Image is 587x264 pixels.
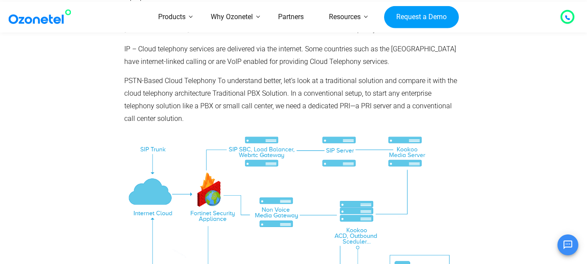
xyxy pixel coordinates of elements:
[198,2,265,33] a: Why Ozonetel
[146,2,198,33] a: Products
[265,2,316,33] a: Partners
[316,2,373,33] a: Resources
[557,234,578,255] button: Open chat
[384,6,458,28] a: Request a Demo
[124,45,456,66] span: IP – Cloud telephony services are delivered via the internet. Some countries such as the [GEOGRAP...
[124,77,457,122] span: PSTN-Based Cloud Telephony To understand better, let’s look at a traditional solution and compare...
